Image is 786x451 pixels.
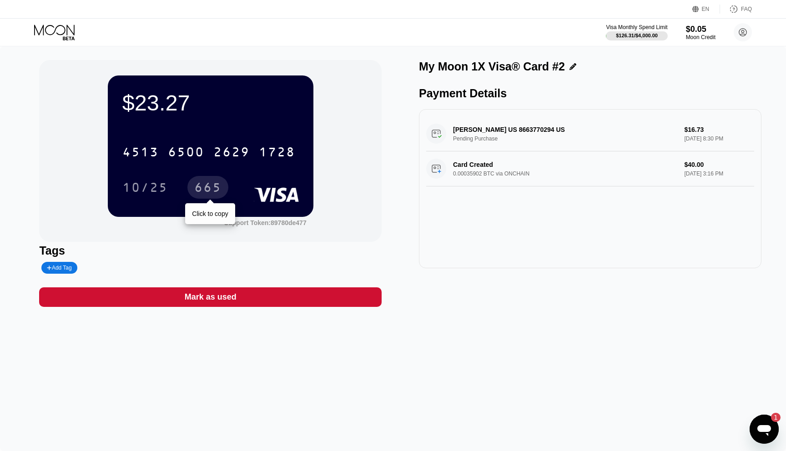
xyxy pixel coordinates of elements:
div: $126.31 / $4,000.00 [616,33,658,38]
div: Tags [39,244,382,257]
div: 10/25 [116,176,175,199]
div: Visa Monthly Spend Limit$126.31/$4,000.00 [606,24,667,40]
div: FAQ [741,6,752,12]
div: Mark as used [185,292,237,302]
div: Support Token:89780de477 [224,219,307,226]
div: EN [692,5,720,14]
div: 2629 [213,146,250,160]
div: $0.05 [686,25,715,34]
div: Add Tag [47,265,71,271]
div: Payment Details [419,87,761,100]
div: My Moon 1X Visa® Card #2 [419,60,565,73]
div: 665 [187,176,228,199]
div: FAQ [720,5,752,14]
div: Moon Credit [686,34,715,40]
div: 4513 [122,146,159,160]
div: 1728 [259,146,295,160]
div: Add Tag [41,262,77,274]
div: Click to copy [192,210,228,217]
div: EN [702,6,710,12]
iframe: Number of unread messages [762,413,781,422]
div: 665 [194,181,222,196]
iframe: Button to launch messaging window, 1 unread message [750,415,779,444]
div: 10/25 [122,181,168,196]
div: Support Token: 89780de477 [224,219,307,226]
div: $23.27 [122,90,299,115]
div: Visa Monthly Spend Limit [606,24,667,30]
div: 4513650026291728 [117,140,301,163]
div: $0.05Moon Credit [686,25,715,40]
div: 6500 [168,146,204,160]
div: Mark as used [39,287,382,307]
